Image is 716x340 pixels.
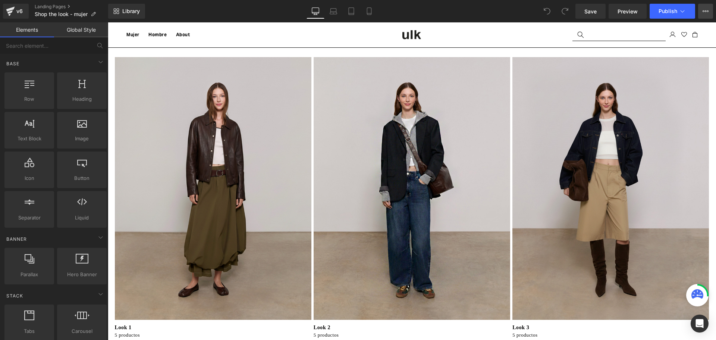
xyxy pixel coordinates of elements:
span: Heading [59,95,104,103]
span: Tabs [7,327,52,335]
button: Publish [650,4,695,19]
span: Liquid [59,214,104,222]
span: Mujer [19,9,32,15]
button: Undo [540,4,555,19]
span: Separator [7,214,52,222]
a: Laptop [324,4,342,19]
a: Landing Pages [35,4,108,10]
span: Shop the look - mujer [35,11,88,17]
div: v6 [15,6,24,16]
p: Look 3 [405,301,602,309]
span: Preview [618,7,638,15]
div: Open Intercom Messenger [691,315,709,333]
span: Icon [7,174,52,182]
p: Look 2 [206,301,403,309]
p: 5 productos [405,309,602,316]
img: Ulanka [295,8,313,17]
a: Desktop [307,4,324,19]
p: 5 productos [7,309,205,316]
span: Publish [659,8,677,14]
span: Carousel [59,327,104,335]
span: About [68,9,82,15]
button: Búsqueda [465,6,481,19]
button: Redo [558,4,572,19]
a: Preview [609,4,647,19]
a: Global Style [54,22,108,37]
span: Hero Banner [59,271,104,278]
input: Búsqueda [465,6,558,19]
span: Library [122,8,140,15]
p: 5 productos [206,309,403,316]
span: Button [59,174,104,182]
span: Stack [6,292,24,299]
button: More [698,4,713,19]
span: Save [584,7,597,15]
span: Text Block [7,135,52,143]
p: Look 1 [7,301,205,309]
span: Row [7,95,52,103]
a: Tablet [342,4,360,19]
a: v6 [3,4,29,19]
a: Mobile [360,4,378,19]
span: Banner [6,235,28,243]
a: New Library [108,4,145,19]
span: Image [59,135,104,143]
span: Hombre [41,9,59,15]
span: Base [6,60,20,67]
span: Parallax [7,271,52,278]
